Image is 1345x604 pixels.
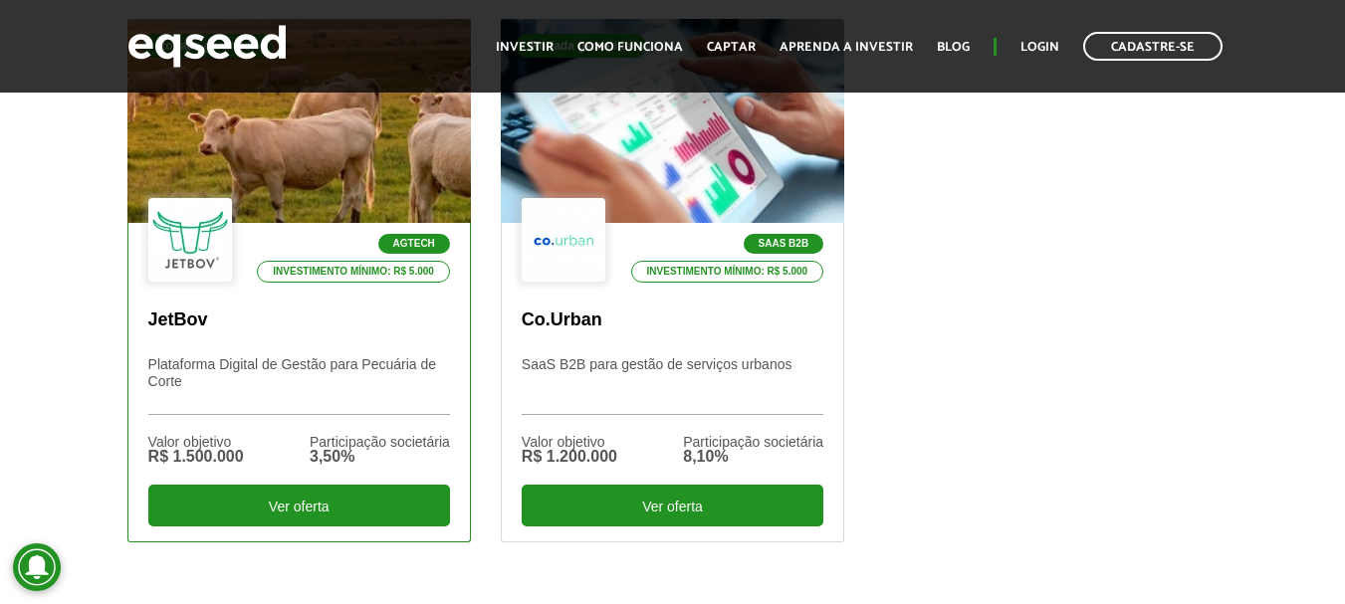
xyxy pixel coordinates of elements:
[937,41,970,54] a: Blog
[744,234,824,254] p: SaaS B2B
[148,435,244,449] div: Valor objetivo
[148,356,450,416] p: Plataforma Digital de Gestão para Pecuária de Corte
[683,449,823,465] div: 8,10%
[522,309,823,331] p: Co.Urban
[127,19,471,542] a: Rodada garantida Agtech Investimento mínimo: R$ 5.000 JetBov Plataforma Digital de Gestão para Pe...
[496,41,554,54] a: Investir
[257,261,450,283] p: Investimento mínimo: R$ 5.000
[707,41,756,54] a: Captar
[522,449,617,465] div: R$ 1.200.000
[577,41,683,54] a: Como funciona
[780,41,913,54] a: Aprenda a investir
[148,449,244,465] div: R$ 1.500.000
[522,356,823,415] p: SaaS B2B para gestão de serviços urbanos
[127,20,287,73] img: EqSeed
[501,19,844,542] a: Rodada garantida SaaS B2B Investimento mínimo: R$ 5.000 Co.Urban SaaS B2B para gestão de serviços...
[522,485,823,526] div: Ver oferta
[683,435,823,449] div: Participação societária
[378,234,450,254] p: Agtech
[310,449,450,465] div: 3,50%
[631,261,824,283] p: Investimento mínimo: R$ 5.000
[148,485,450,526] div: Ver oferta
[1020,41,1059,54] a: Login
[310,435,450,449] div: Participação societária
[1083,32,1223,61] a: Cadastre-se
[522,435,617,449] div: Valor objetivo
[148,309,450,331] p: JetBov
